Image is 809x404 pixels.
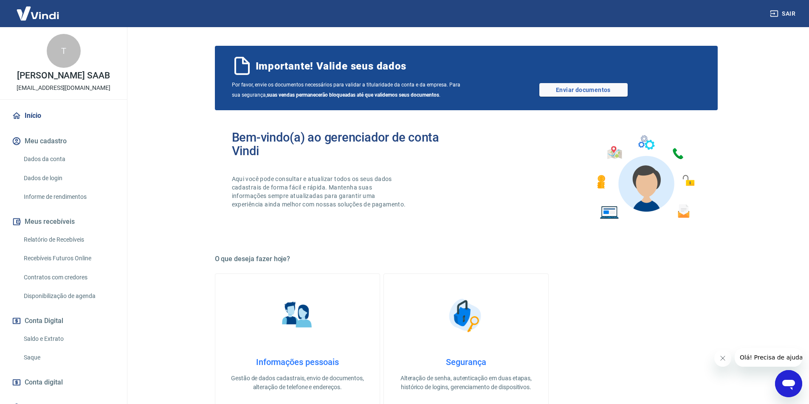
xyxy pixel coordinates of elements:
[768,6,799,22] button: Sair
[20,188,117,206] a: Informe de rendimentos
[20,250,117,267] a: Recebíveis Futuros Online
[10,312,117,330] button: Conta Digital
[25,376,63,388] span: Conta digital
[445,294,487,337] img: Segurança
[276,294,319,337] img: Informações pessoais
[17,84,110,92] p: [EMAIL_ADDRESS][DOMAIN_NAME]
[20,170,117,187] a: Dados de login
[5,6,71,13] span: Olá! Precisa de ajuda?
[10,132,117,150] button: Meu cadastro
[397,374,535,392] p: Alteração de senha, autenticação em duas etapas, histórico de logins, gerenciamento de dispositivos.
[735,348,802,367] iframe: Mensagem da empresa
[20,330,117,348] a: Saldo e Extrato
[775,370,802,397] iframe: Botão para abrir a janela de mensagens
[20,287,117,305] a: Disponibilização de agenda
[714,350,731,367] iframe: Fechar mensagem
[539,83,628,97] a: Enviar documentos
[267,92,439,98] b: suas vendas permanecerão bloqueadas até que validemos seus documentos
[47,34,81,68] div: T
[232,175,408,209] p: Aqui você pode consultar e atualizar todos os seus dados cadastrais de forma fácil e rápida. Mant...
[20,231,117,248] a: Relatório de Recebíveis
[20,269,117,286] a: Contratos com credores
[20,150,117,168] a: Dados da conta
[229,374,366,392] p: Gestão de dados cadastrais, envio de documentos, alteração de telefone e endereços.
[215,255,718,263] h5: O que deseja fazer hoje?
[232,131,466,158] h2: Bem-vindo(a) ao gerenciador de conta Vindi
[10,212,117,231] button: Meus recebíveis
[232,80,466,100] span: Por favor, envie os documentos necessários para validar a titularidade da conta e da empresa. Par...
[229,357,366,367] h4: Informações pessoais
[10,106,117,125] a: Início
[10,373,117,392] a: Conta digital
[589,131,701,224] img: Imagem de um avatar masculino com diversos icones exemplificando as funcionalidades do gerenciado...
[17,71,110,80] p: [PERSON_NAME] SAAB
[10,0,65,26] img: Vindi
[20,349,117,366] a: Saque
[256,59,406,73] span: Importante! Valide seus dados
[397,357,535,367] h4: Segurança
